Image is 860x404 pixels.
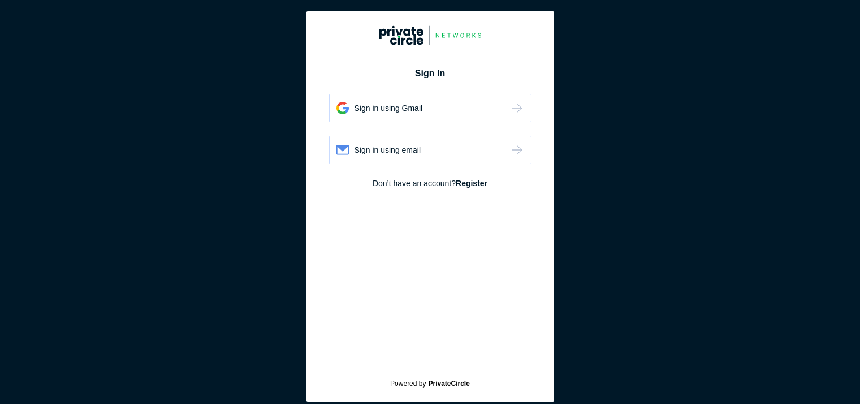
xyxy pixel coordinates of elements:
[509,143,524,157] img: Google
[456,179,487,188] strong: Register
[336,145,349,155] img: Google
[428,380,469,388] strong: PrivateCircle
[329,178,531,189] div: Don’t have an account?
[379,25,481,45] img: Google
[355,144,421,156] div: Sign in using email
[336,102,349,114] img: Google
[329,67,531,80] div: Sign In
[355,102,423,114] div: Sign in using Gmail
[321,380,540,388] div: Powered by
[509,101,524,115] img: Google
